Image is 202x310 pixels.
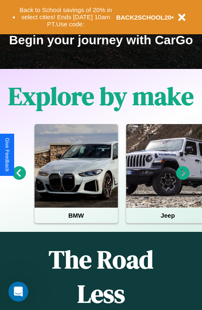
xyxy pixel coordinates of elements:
iframe: Intercom live chat [8,282,28,302]
h1: Explore by make [8,79,194,113]
h4: BMW [35,208,118,223]
div: Give Feedback [4,138,10,172]
b: BACK2SCHOOL20 [116,14,172,21]
button: Back to School savings of 20% in select cities! Ends [DATE] 10am PT.Use code: [15,4,116,30]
